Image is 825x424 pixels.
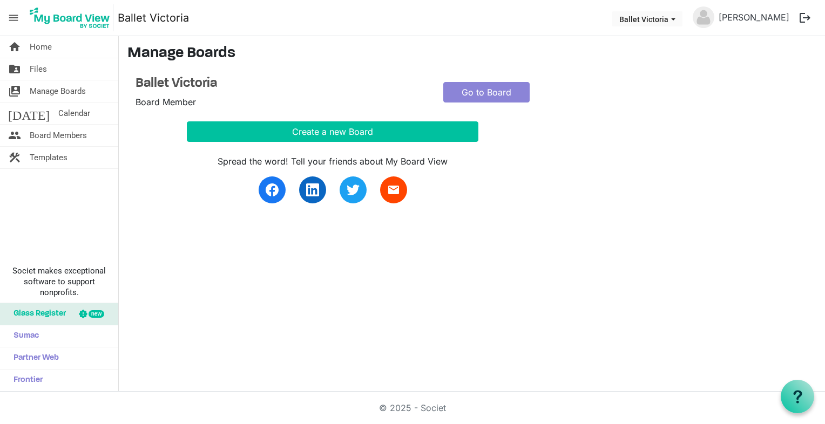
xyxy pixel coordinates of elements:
[89,310,104,318] div: new
[794,6,816,29] button: logout
[118,7,189,29] a: Ballet Victoria
[8,80,21,102] span: switch_account
[8,347,59,369] span: Partner Web
[5,265,113,298] span: Societ makes exceptional software to support nonprofits.
[30,147,67,168] span: Templates
[612,11,682,26] button: Ballet Victoria dropdownbutton
[127,45,816,63] h3: Manage Boards
[8,325,39,347] span: Sumac
[8,36,21,58] span: home
[266,183,279,196] img: facebook.svg
[8,125,21,146] span: people
[3,8,24,28] span: menu
[30,80,86,102] span: Manage Boards
[58,102,90,124] span: Calendar
[8,58,21,80] span: folder_shared
[187,155,478,168] div: Spread the word! Tell your friends about My Board View
[380,176,407,203] a: email
[136,97,196,107] span: Board Member
[8,102,50,124] span: [DATE]
[187,121,478,142] button: Create a new Board
[693,6,714,28] img: no-profile-picture.svg
[30,125,87,146] span: Board Members
[26,4,113,31] img: My Board View Logo
[8,147,21,168] span: construction
[347,183,360,196] img: twitter.svg
[136,76,427,92] a: Ballet Victoria
[443,82,530,102] a: Go to Board
[8,303,66,325] span: Glass Register
[30,36,52,58] span: Home
[387,183,400,196] span: email
[306,183,319,196] img: linkedin.svg
[8,370,43,391] span: Frontier
[379,402,446,413] a: © 2025 - Societ
[30,58,47,80] span: Files
[714,6,794,28] a: [PERSON_NAME]
[26,4,118,31] a: My Board View Logo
